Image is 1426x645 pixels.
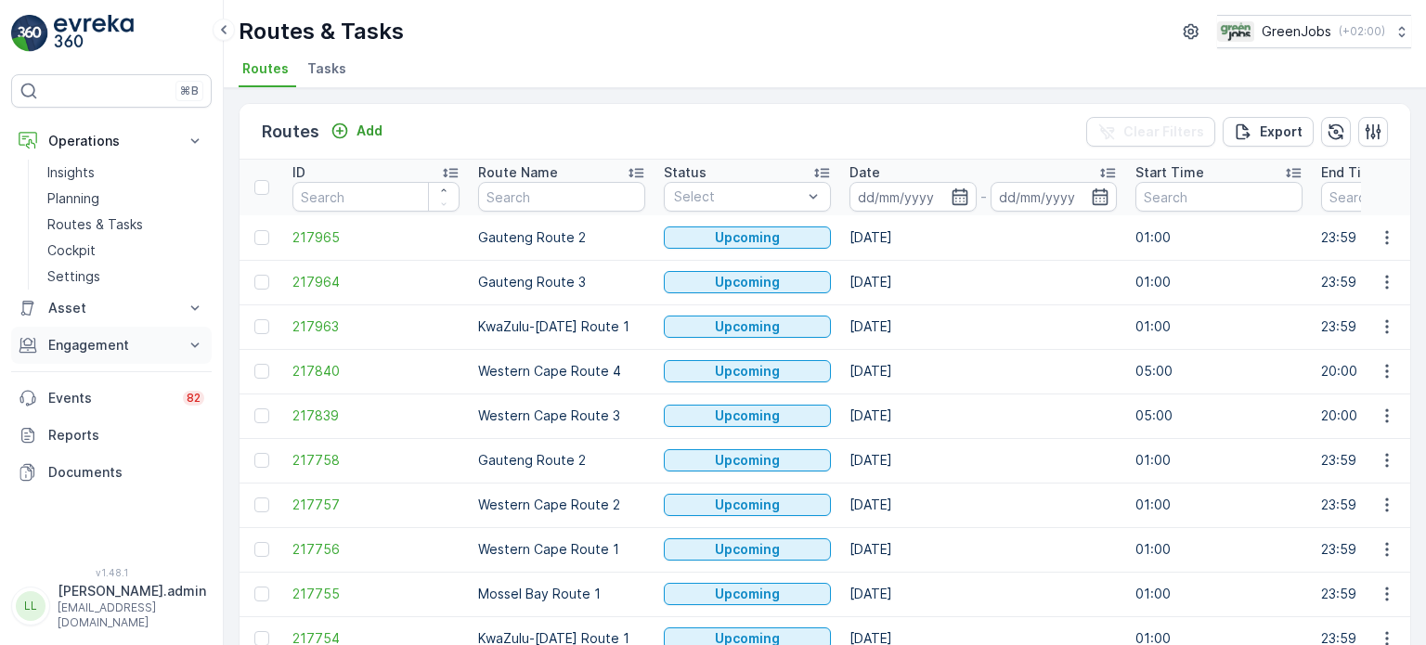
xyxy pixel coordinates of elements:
div: Toggle Row Selected [254,319,269,334]
p: Route Name [478,163,558,182]
input: dd/mm/yyyy [991,182,1118,212]
td: 01:00 [1126,260,1312,304]
p: ID [292,163,305,182]
p: Planning [47,189,99,208]
td: Gauteng Route 2 [469,438,655,483]
div: Toggle Row Selected [254,542,269,557]
p: ⌘B [180,84,199,98]
a: Documents [11,454,212,491]
div: Toggle Row Selected [254,408,269,423]
p: Date [849,163,880,182]
p: Clear Filters [1123,123,1204,141]
a: Cockpit [40,238,212,264]
a: Reports [11,417,212,454]
a: 217965 [292,228,460,247]
div: LL [16,591,45,621]
p: Routes & Tasks [47,215,143,234]
td: [DATE] [840,483,1126,527]
td: Western Cape Route 3 [469,393,655,438]
td: Western Cape Route 2 [469,483,655,527]
td: 01:00 [1126,483,1312,527]
p: Events [48,389,172,407]
td: Gauteng Route 2 [469,215,655,260]
p: Upcoming [715,317,780,336]
td: [DATE] [840,572,1126,616]
p: Start Time [1135,163,1204,182]
p: Routes [262,119,319,145]
p: [PERSON_NAME].admin [58,582,206,600]
td: [DATE] [840,438,1126,483]
p: 82 [187,391,201,406]
td: Western Cape Route 4 [469,349,655,393]
p: Export [1260,123,1303,141]
p: [EMAIL_ADDRESS][DOMAIN_NAME] [58,600,206,630]
td: [DATE] [840,527,1126,572]
td: Gauteng Route 3 [469,260,655,304]
td: [DATE] [840,349,1126,393]
button: Upcoming [664,271,831,293]
div: Toggle Row Selected [254,453,269,468]
a: 217758 [292,451,460,470]
button: Upcoming [664,360,831,382]
a: Planning [40,186,212,212]
div: Toggle Row Selected [254,364,269,379]
button: Operations [11,123,212,160]
a: Events82 [11,380,212,417]
div: Toggle Row Selected [254,497,269,512]
p: Upcoming [715,362,780,381]
img: logo_light-DOdMpM7g.png [54,15,134,52]
span: 217840 [292,362,460,381]
td: [DATE] [840,304,1126,349]
button: Upcoming [664,538,831,561]
div: Toggle Row Selected [254,230,269,245]
span: 217755 [292,585,460,603]
td: 01:00 [1126,304,1312,349]
td: 05:00 [1126,349,1312,393]
div: Toggle Row Selected [254,587,269,601]
span: Tasks [307,59,346,78]
span: 217964 [292,273,460,291]
img: logo [11,15,48,52]
a: Insights [40,160,212,186]
td: [DATE] [840,215,1126,260]
button: Upcoming [664,226,831,249]
button: Clear Filters [1086,117,1215,147]
p: Upcoming [715,228,780,247]
p: Reports [48,426,204,445]
p: Asset [48,299,175,317]
a: 217756 [292,540,460,559]
a: 217757 [292,496,460,514]
button: Upcoming [664,583,831,605]
input: Search [1135,182,1303,212]
button: Upcoming [664,449,831,471]
a: 217963 [292,317,460,336]
img: Green_Jobs_Logo.png [1217,21,1254,42]
p: Operations [48,132,175,150]
input: dd/mm/yyyy [849,182,977,212]
button: Asset [11,290,212,327]
td: Mossel Bay Route 1 [469,572,655,616]
span: v 1.48.1 [11,567,212,578]
p: End Time [1321,163,1381,182]
button: GreenJobs(+02:00) [1217,15,1411,48]
input: Search [292,182,460,212]
button: LL[PERSON_NAME].admin[EMAIL_ADDRESS][DOMAIN_NAME] [11,582,212,630]
a: 217839 [292,406,460,425]
p: Upcoming [715,540,780,559]
td: 01:00 [1126,572,1312,616]
p: - [980,186,987,208]
p: Upcoming [715,585,780,603]
td: 01:00 [1126,438,1312,483]
button: Upcoming [664,316,831,338]
p: Upcoming [715,273,780,291]
p: Engagement [48,336,175,355]
p: Documents [48,463,204,482]
td: [DATE] [840,393,1126,438]
p: Status [664,163,707,182]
